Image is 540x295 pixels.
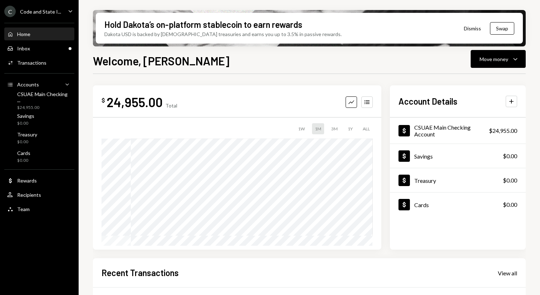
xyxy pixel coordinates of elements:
div: 1W [295,123,308,134]
div: 1M [312,123,324,134]
div: Savings [414,153,433,160]
div: CSUAE Main Checking ... [17,91,71,103]
a: Home [4,27,74,40]
a: Transactions [4,56,74,69]
div: $0.00 [17,120,34,126]
a: Treasury$0.00 [4,129,74,146]
h1: Welcome, [PERSON_NAME] [93,54,229,68]
h2: Account Details [398,95,457,107]
a: Cards$0.00 [390,192,526,216]
div: 3M [328,123,341,134]
a: Accounts [4,78,74,91]
div: Cards [17,150,30,156]
button: Move money [471,50,526,68]
div: C [4,6,16,17]
button: Dismiss [455,20,490,37]
a: Savings$0.00 [4,111,74,128]
div: Recipients [17,192,41,198]
button: Swap [490,22,514,35]
div: Code and State I... [20,9,61,15]
div: View all [498,270,517,277]
div: Total [165,102,177,109]
div: Transactions [17,60,46,66]
a: Cards$0.00 [4,148,74,165]
div: Home [17,31,30,37]
div: Treasury [414,177,436,184]
div: Savings [17,113,34,119]
div: $24,955.00 [17,105,71,111]
div: $0.00 [17,157,30,164]
div: $0.00 [17,139,37,145]
div: Accounts [17,81,39,87]
div: $ [101,97,105,104]
div: Inbox [17,45,30,51]
div: $0.00 [503,200,517,209]
a: Savings$0.00 [390,144,526,168]
a: Inbox [4,42,74,55]
div: Dakota USD is backed by [DEMOGRAPHIC_DATA] treasuries and earns you up to 3.5% in passive rewards. [104,30,342,38]
div: Rewards [17,177,37,184]
div: CSUAE Main Checking Account [414,124,489,137]
a: CSUAE Main Checking Account$24,955.00 [390,117,526,144]
div: 24,955.00 [106,94,163,110]
div: Move money [480,55,508,63]
div: $0.00 [503,176,517,185]
a: View all [498,269,517,277]
a: Team [4,202,74,215]
div: $0.00 [503,152,517,160]
div: Cards [414,201,429,208]
a: Treasury$0.00 [390,168,526,192]
a: Recipients [4,188,74,201]
div: ALL [360,123,373,134]
div: 1Y [345,123,356,134]
a: CSUAE Main Checking ...$24,955.00 [4,92,74,109]
div: Hold Dakota’s on-platform stablecoin to earn rewards [104,19,302,30]
div: Team [17,206,30,212]
div: Treasury [17,131,37,137]
a: Rewards [4,174,74,187]
h2: Recent Transactions [101,267,179,279]
div: $24,955.00 [489,126,517,135]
